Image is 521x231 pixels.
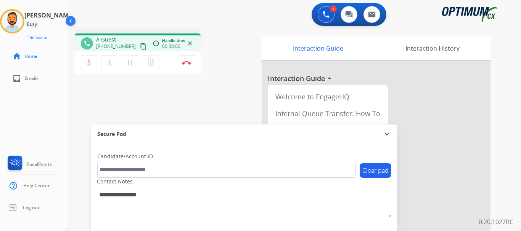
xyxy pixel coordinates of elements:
div: Busy [24,20,39,29]
div: Welcome to EngageHQ [271,88,385,105]
span: Help Center [23,183,50,189]
div: Interaction Guide [262,37,374,60]
span: A Guest [96,36,116,43]
span: Secure Pad [97,130,126,138]
span: [PHONE_NUMBER] [96,43,136,49]
mat-icon: inbox [12,74,21,83]
button: Edit Avatar [24,33,51,42]
mat-icon: mic [84,58,93,67]
div: 1 [330,5,337,12]
div: Internal Queue Transfer: How To [271,105,385,122]
h3: [PERSON_NAME] [24,11,74,20]
a: FocalPoints [6,156,52,173]
mat-icon: pause [125,58,135,67]
mat-icon: dialpad [146,58,155,67]
span: FocalPoints [27,161,52,167]
button: Clear pad [360,163,391,178]
mat-icon: content_copy [140,43,147,50]
span: Log out [23,205,40,211]
div: Interaction History [374,37,490,60]
span: Home [24,53,37,59]
span: Emails [24,75,39,81]
mat-icon: access_time [153,40,159,47]
img: avatar [2,11,23,32]
label: Candidate/Account ID: [97,153,154,160]
p: 0.20.1027RC [479,217,513,226]
label: Contact Notes: [97,178,134,185]
mat-icon: phone [84,40,90,47]
mat-icon: close [187,40,193,47]
span: Handle time [162,38,185,43]
mat-icon: expand_more [382,129,391,139]
span: 00:00:00 [162,43,180,49]
img: control [182,61,191,65]
mat-icon: merge_type [105,58,114,67]
mat-icon: home [12,52,21,61]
